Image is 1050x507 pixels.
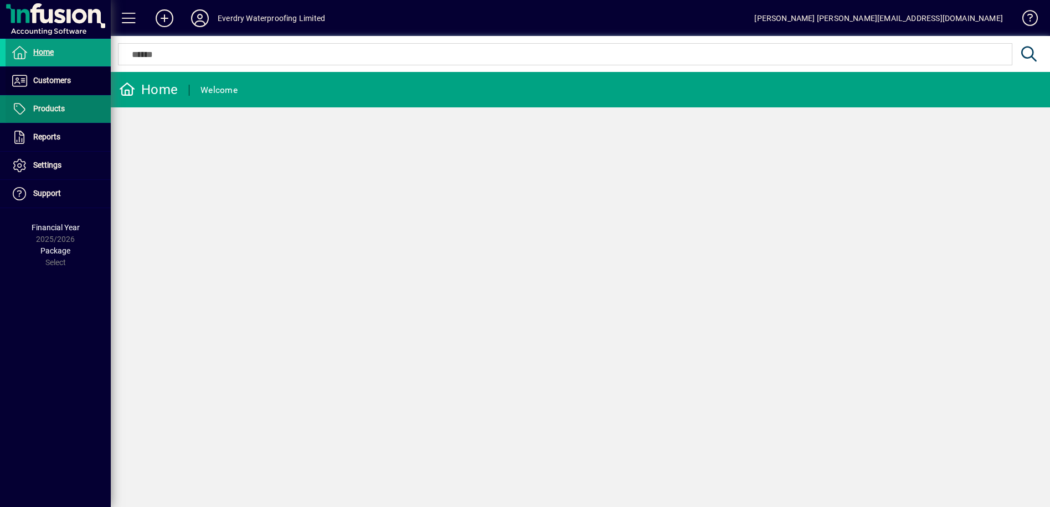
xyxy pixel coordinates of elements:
span: Settings [33,161,61,169]
a: Products [6,95,111,123]
a: Knowledge Base [1014,2,1036,38]
div: Home [119,81,178,99]
span: Support [33,189,61,198]
span: Financial Year [32,223,80,232]
a: Customers [6,67,111,95]
span: Reports [33,132,60,141]
span: Customers [33,76,71,85]
button: Add [147,8,182,28]
div: Everdry Waterproofing Limited [218,9,325,27]
span: Products [33,104,65,113]
div: [PERSON_NAME] [PERSON_NAME][EMAIL_ADDRESS][DOMAIN_NAME] [754,9,1003,27]
div: Welcome [200,81,238,99]
button: Profile [182,8,218,28]
a: Reports [6,123,111,151]
span: Home [33,48,54,56]
a: Settings [6,152,111,179]
span: Package [40,246,70,255]
a: Support [6,180,111,208]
